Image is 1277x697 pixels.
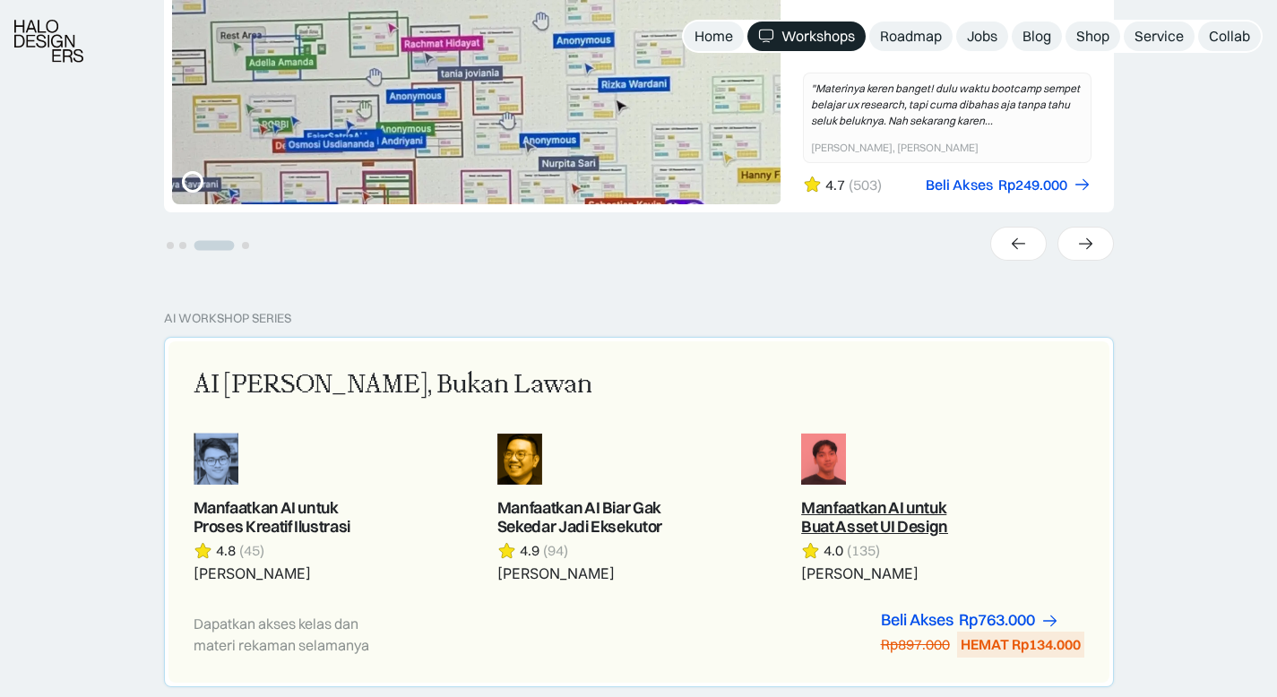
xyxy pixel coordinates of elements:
a: Collab [1198,22,1261,51]
div: AI Workshop Series [164,311,291,326]
button: Go to slide 2 [179,242,186,249]
button: Go to slide 1 [167,242,174,249]
div: Collab [1209,27,1250,46]
div: Beli Akses [926,176,993,194]
div: 4.7 [825,176,845,194]
a: Jobs [956,22,1008,51]
div: Blog [1022,27,1051,46]
a: Beli AksesRp249.000 [926,176,1091,194]
div: Rp897.000 [881,635,950,654]
ul: Select a slide to show [164,237,252,252]
div: Dapatkan akses kelas dan materi rekaman selamanya [194,613,396,656]
a: Beli AksesRp763.000 [881,611,1059,630]
div: Beli Akses [881,611,953,630]
a: Blog [1012,22,1062,51]
div: Roadmap [880,27,942,46]
button: Go to slide 3 [194,241,234,251]
a: Shop [1066,22,1120,51]
div: AI [PERSON_NAME], Bukan Lawan [194,366,592,404]
div: Shop [1076,27,1109,46]
div: Jobs [967,27,997,46]
div: Service [1135,27,1184,46]
a: Service [1124,22,1195,51]
div: Home [695,27,733,46]
div: Workshops [781,27,855,46]
div: Rp249.000 [998,176,1067,194]
div: HEMAT Rp134.000 [961,635,1081,654]
a: Workshops [747,22,866,51]
div: (503) [849,176,882,194]
a: Home [684,22,744,51]
div: Rp763.000 [959,611,1035,630]
a: Roadmap [869,22,953,51]
button: Go to slide 4 [242,242,249,249]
